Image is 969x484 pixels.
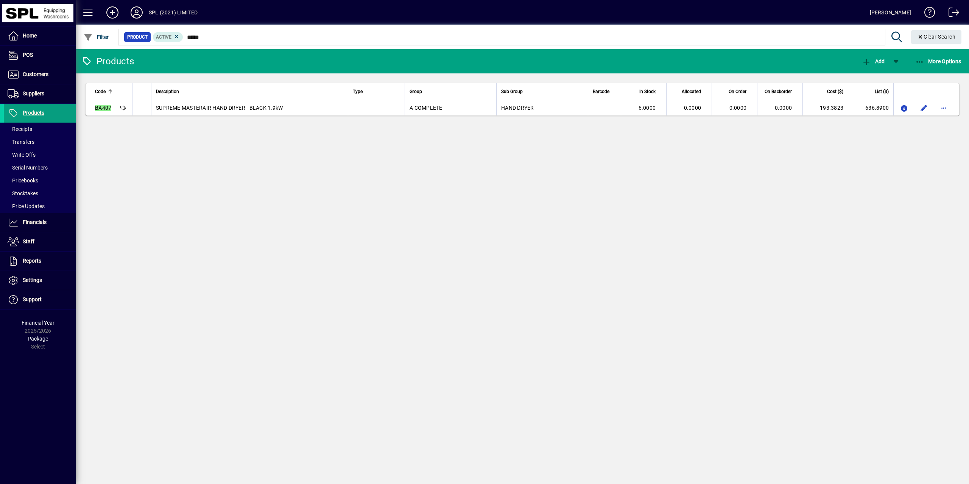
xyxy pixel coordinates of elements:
span: Package [28,336,48,342]
span: In Stock [639,87,656,96]
button: Clear [911,30,962,44]
span: Write Offs [8,152,36,158]
a: Price Updates [4,200,76,213]
span: Financials [23,219,47,225]
em: BA407 [95,105,111,111]
span: Add [862,58,885,64]
button: More options [938,102,950,114]
span: Financial Year [22,320,55,326]
span: Staff [23,238,34,244]
div: In Stock [626,87,662,96]
mat-chip: Activation Status: Active [153,32,183,42]
span: SUPREME MASTERAIR HAND DRYER - BLACK 1.9kW [156,105,283,111]
span: 0.0000 [684,105,701,111]
span: Stocktakes [8,190,38,196]
div: Barcode [593,87,616,96]
a: Knowledge Base [919,2,935,26]
span: 6.0000 [639,105,656,111]
td: 193.3823 [802,100,848,115]
span: Group [410,87,422,96]
span: A COMPLETE [410,105,442,111]
span: Products [23,110,44,116]
a: Customers [4,65,76,84]
span: Sub Group [501,87,523,96]
a: Suppliers [4,84,76,103]
div: Products [81,55,134,67]
a: Reports [4,252,76,271]
span: Barcode [593,87,609,96]
a: Write Offs [4,148,76,161]
a: POS [4,46,76,65]
div: Allocated [671,87,708,96]
span: Customers [23,71,48,77]
span: On Backorder [765,87,792,96]
a: Pricebooks [4,174,76,187]
span: List ($) [875,87,889,96]
span: 0.0000 [775,105,792,111]
div: Type [353,87,400,96]
span: 0.0000 [729,105,747,111]
a: Financials [4,213,76,232]
a: Home [4,26,76,45]
div: Code [95,87,128,96]
a: Stocktakes [4,187,76,200]
div: SPL (2021) LIMITED [149,6,198,19]
span: Type [353,87,363,96]
span: Support [23,296,42,302]
span: Home [23,33,37,39]
div: Sub Group [501,87,583,96]
a: Transfers [4,135,76,148]
a: Staff [4,232,76,251]
button: Edit [918,102,930,114]
span: Receipts [8,126,32,132]
span: Code [95,87,106,96]
span: Settings [23,277,42,283]
button: Add [860,54,886,68]
span: Transfers [8,139,34,145]
span: HAND DRYER [501,105,534,111]
span: POS [23,52,33,58]
span: Price Updates [8,203,45,209]
span: Product [127,33,148,41]
span: Active [156,34,171,40]
a: Serial Numbers [4,161,76,174]
span: Reports [23,258,41,264]
button: Add [100,6,125,19]
div: On Order [717,87,753,96]
div: Description [156,87,344,96]
span: Clear Search [917,34,956,40]
span: Suppliers [23,90,44,96]
a: Settings [4,271,76,290]
div: Group [410,87,492,96]
span: More Options [915,58,961,64]
span: Serial Numbers [8,165,48,171]
span: Cost ($) [827,87,843,96]
span: Pricebooks [8,177,38,184]
span: Allocated [682,87,701,96]
a: Receipts [4,123,76,135]
button: Filter [82,30,111,44]
span: Filter [84,34,109,40]
span: On Order [729,87,746,96]
div: On Backorder [762,87,799,96]
span: Description [156,87,179,96]
button: Profile [125,6,149,19]
div: [PERSON_NAME] [870,6,911,19]
a: Logout [943,2,960,26]
a: Support [4,290,76,309]
td: 636.8900 [848,100,893,115]
button: More Options [913,54,963,68]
